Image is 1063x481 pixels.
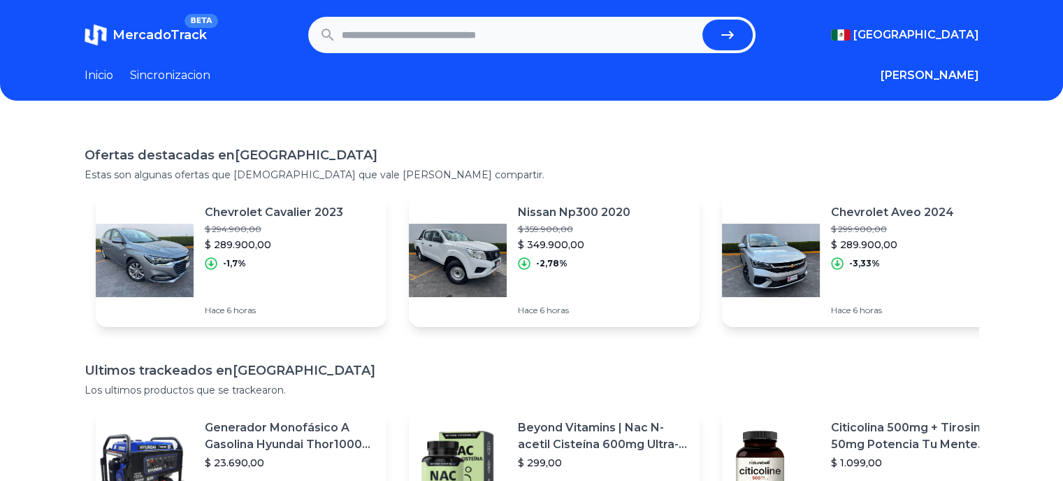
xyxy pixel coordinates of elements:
[831,224,954,235] p: $ 299.900,00
[831,29,851,41] img: Mexico
[853,27,979,43] span: [GEOGRAPHIC_DATA]
[96,193,386,327] a: Featured imageChevrolet Cavalier 2023$ 294.900,00$ 289.900,00-1,7%Hace 6 horas
[205,456,375,470] p: $ 23.690,00
[881,67,979,84] button: [PERSON_NAME]
[85,67,113,84] a: Inicio
[849,258,880,269] p: -3,33%
[185,14,217,28] span: BETA
[831,419,1001,453] p: Citicolina 500mg + Tirosina 50mg Potencia Tu Mente (120caps) Sabor Sin Sabor
[85,24,107,46] img: MercadoTrack
[205,204,343,221] p: Chevrolet Cavalier 2023
[831,204,954,221] p: Chevrolet Aveo 2024
[205,419,375,453] p: Generador Monofásico A Gasolina Hyundai Thor10000 P 11.5 Kw
[518,305,630,316] p: Hace 6 horas
[536,258,567,269] p: -2,78%
[85,145,979,165] h1: Ofertas destacadas en [GEOGRAPHIC_DATA]
[518,224,630,235] p: $ 359.900,00
[205,305,343,316] p: Hace 6 horas
[831,238,954,252] p: $ 289.900,00
[518,456,688,470] p: $ 299,00
[831,305,954,316] p: Hace 6 horas
[518,204,630,221] p: Nissan Np300 2020
[85,361,979,380] h1: Ultimos trackeados en [GEOGRAPHIC_DATA]
[518,419,688,453] p: Beyond Vitamins | Nac N-acetil Cisteína 600mg Ultra-premium Con Inulina De Agave (prebiótico Natu...
[722,193,1013,327] a: Featured imageChevrolet Aveo 2024$ 299.900,00$ 289.900,00-3,33%Hace 6 horas
[96,211,194,309] img: Featured image
[722,211,820,309] img: Featured image
[130,67,210,84] a: Sincronizacion
[205,238,343,252] p: $ 289.900,00
[85,24,207,46] a: MercadoTrackBETA
[831,456,1001,470] p: $ 1.099,00
[831,27,979,43] button: [GEOGRAPHIC_DATA]
[409,193,700,327] a: Featured imageNissan Np300 2020$ 359.900,00$ 349.900,00-2,78%Hace 6 horas
[518,238,630,252] p: $ 349.900,00
[223,258,246,269] p: -1,7%
[85,383,979,397] p: Los ultimos productos que se trackearon.
[113,27,207,43] span: MercadoTrack
[85,168,979,182] p: Estas son algunas ofertas que [DEMOGRAPHIC_DATA] que vale [PERSON_NAME] compartir.
[409,211,507,309] img: Featured image
[205,224,343,235] p: $ 294.900,00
